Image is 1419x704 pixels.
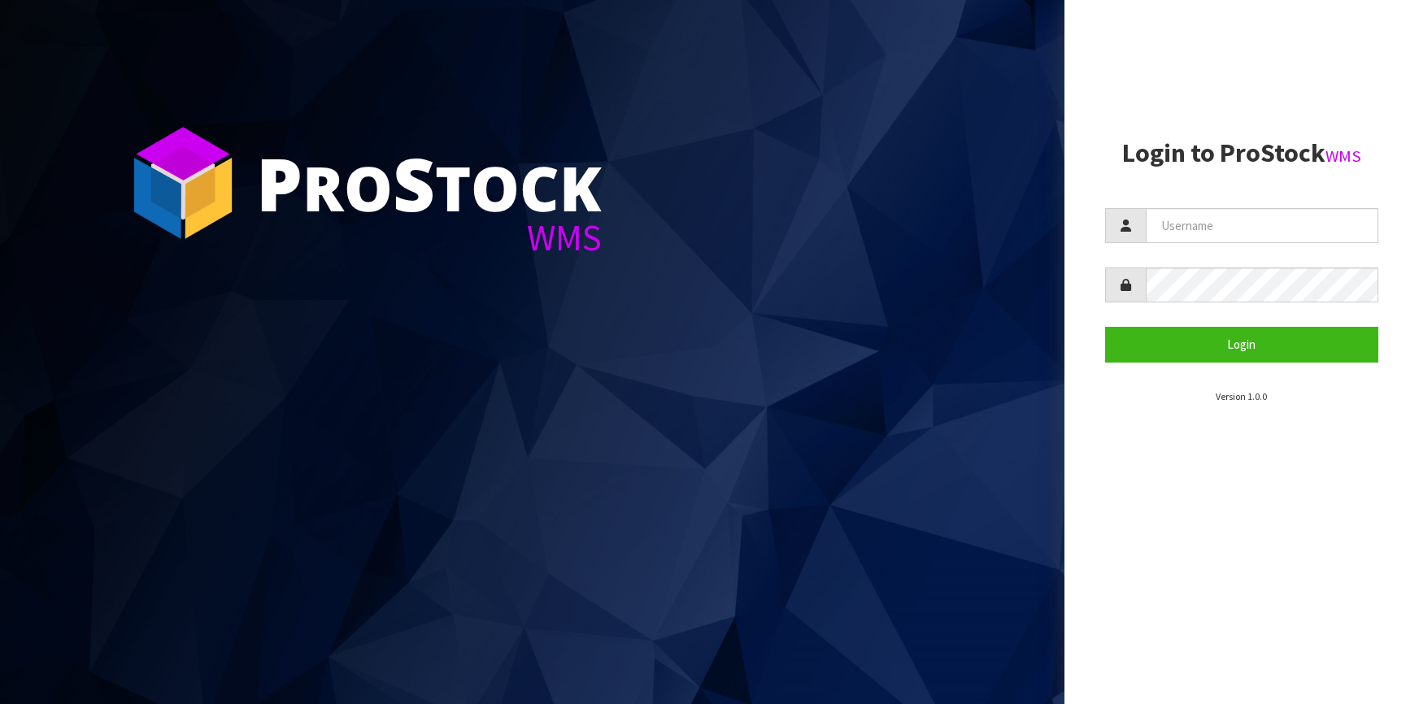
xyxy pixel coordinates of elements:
h2: Login to ProStock [1105,139,1378,167]
button: Login [1105,327,1378,362]
small: WMS [1325,146,1361,167]
div: WMS [256,219,602,256]
img: ProStock Cube [122,122,244,244]
div: ro tock [256,146,602,219]
input: Username [1146,208,1378,243]
span: P [256,133,303,232]
small: Version 1.0.0 [1216,390,1267,402]
span: S [393,133,435,232]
